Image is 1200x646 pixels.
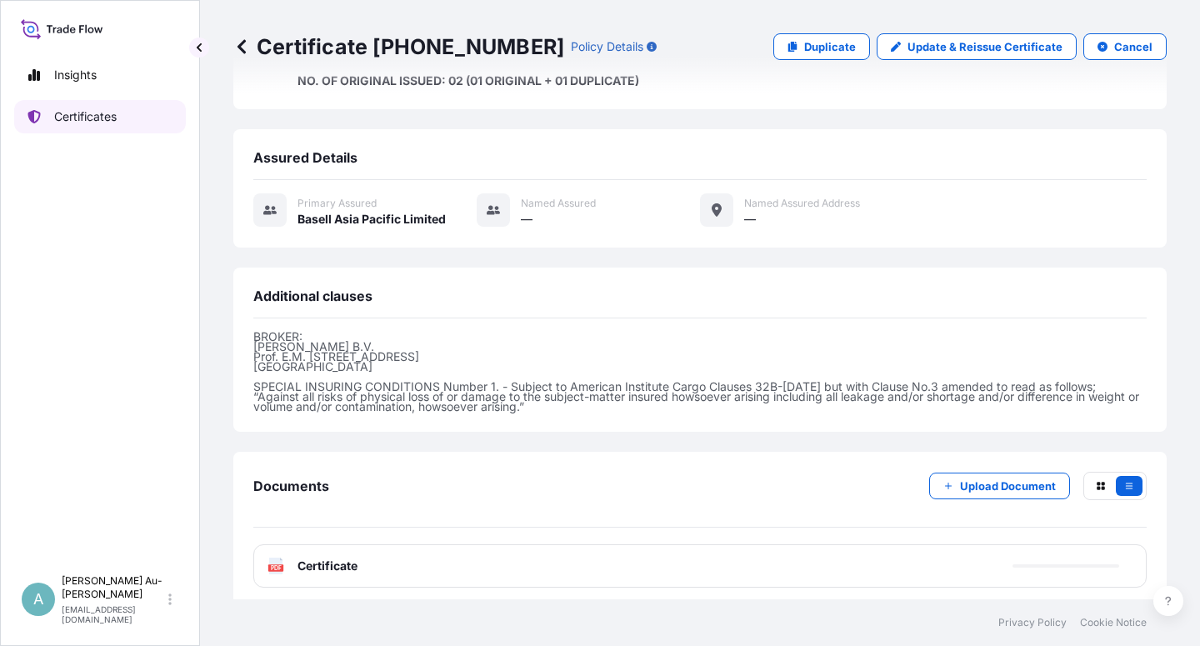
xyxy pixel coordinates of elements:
span: Additional clauses [253,288,372,304]
span: — [744,211,756,228]
p: Cancel [1114,38,1152,55]
p: Policy Details [571,38,643,55]
span: Primary assured [297,197,377,210]
span: Named Assured Address [744,197,860,210]
span: Documents [253,478,329,494]
a: Update & Reissue Certificate [877,33,1077,60]
p: Upload Document [960,478,1056,494]
span: Assured Details [253,149,357,166]
span: Basell Asia Pacific Limited [297,211,446,228]
a: Cookie Notice [1080,616,1147,629]
span: A [33,591,43,608]
a: Insights [14,58,186,92]
p: Certificates [54,108,117,125]
p: Update & Reissue Certificate [907,38,1062,55]
p: [EMAIL_ADDRESS][DOMAIN_NAME] [62,604,165,624]
p: Certificate [PHONE_NUMBER] [233,33,564,60]
a: Certificates [14,100,186,133]
p: [PERSON_NAME] Au-[PERSON_NAME] [62,574,165,601]
text: PDF [271,565,282,571]
a: Duplicate [773,33,870,60]
p: BROKER: [PERSON_NAME] B.V. Prof. E.M. [STREET_ADDRESS] [GEOGRAPHIC_DATA] SPECIAL INSURING CONDITI... [253,332,1147,412]
button: Cancel [1083,33,1167,60]
a: Privacy Policy [998,616,1067,629]
span: Named Assured [521,197,596,210]
p: Duplicate [804,38,856,55]
span: Certificate [297,558,357,574]
p: Insights [54,67,97,83]
button: Upload Document [929,473,1070,499]
span: — [521,211,532,228]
